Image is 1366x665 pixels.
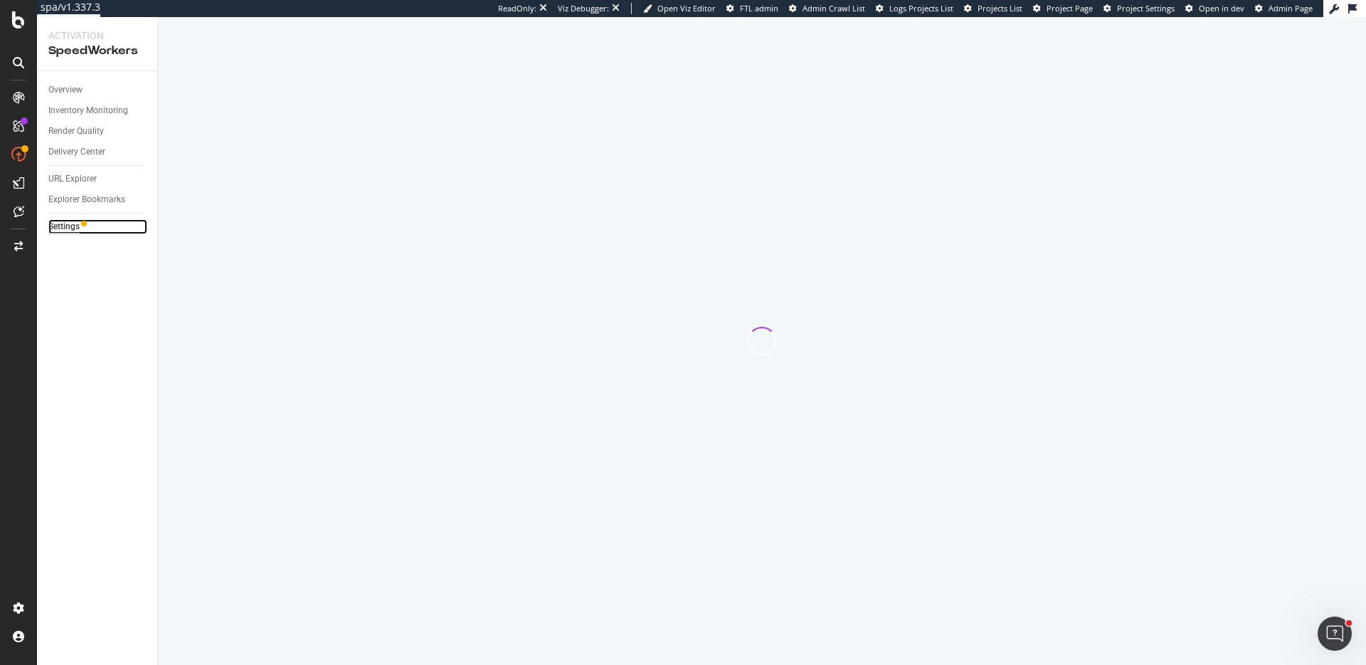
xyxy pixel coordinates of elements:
a: Open in dev [1185,3,1244,14]
a: Projects List [964,3,1022,14]
div: Render Quality [48,124,104,139]
a: Project Page [1033,3,1093,14]
a: FTL admin [726,3,778,14]
iframe: Intercom live chat [1318,617,1352,651]
span: Open Viz Editor [657,3,716,14]
div: ReadOnly: [498,3,536,14]
a: Overview [48,83,147,98]
span: Project Settings [1117,3,1175,14]
div: Overview [48,83,83,98]
span: Projects List [978,3,1022,14]
a: Delivery Center [48,145,147,159]
span: FTL admin [740,3,778,14]
span: Project Page [1047,3,1093,14]
div: Explorer Bookmarks [48,192,125,207]
span: Admin Page [1269,3,1313,14]
div: URL Explorer [48,172,97,187]
span: Logs Projects List [889,3,953,14]
div: Inventory Monitoring [48,103,128,118]
a: Admin Crawl List [789,3,865,14]
a: Render Quality [48,124,147,139]
a: Settings [48,219,147,234]
div: Activation [48,28,146,43]
span: Open in dev [1199,3,1244,14]
a: Project Settings [1103,3,1175,14]
a: Inventory Monitoring [48,103,147,118]
a: Open Viz Editor [643,3,716,14]
a: Logs Projects List [876,3,953,14]
div: Viz Debugger: [558,3,609,14]
div: Delivery Center [48,145,105,159]
div: Settings [48,219,80,234]
a: Explorer Bookmarks [48,192,147,207]
a: Admin Page [1255,3,1313,14]
div: SpeedWorkers [48,43,146,59]
span: Admin Crawl List [803,3,865,14]
a: URL Explorer [48,172,147,187]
